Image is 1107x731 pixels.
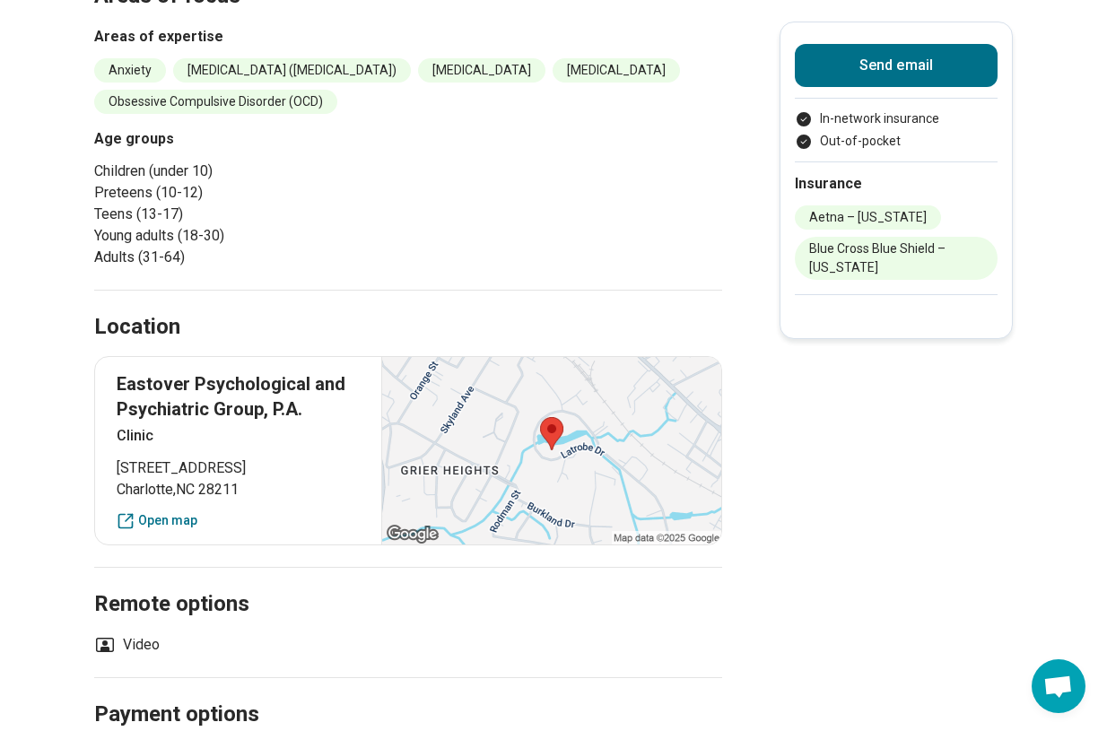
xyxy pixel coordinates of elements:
[94,657,722,730] h2: Payment options
[117,511,360,530] a: Open map
[94,312,180,343] h2: Location
[94,58,166,83] li: Anxiety
[117,371,360,422] p: Eastover Psychological and Psychiatric Group, P.A.
[94,26,722,48] h3: Areas of expertise
[94,90,337,114] li: Obsessive Compulsive Disorder (OCD)
[795,237,998,280] li: Blue Cross Blue Shield – [US_STATE]
[94,161,401,182] li: Children (under 10)
[795,109,998,151] ul: Payment options
[117,457,360,479] span: [STREET_ADDRESS]
[94,225,401,247] li: Young adults (18-30)
[795,44,998,87] button: Send email
[117,425,360,447] p: Clinic
[94,128,401,150] h3: Age groups
[795,173,998,195] h2: Insurance
[94,247,401,268] li: Adults (31-64)
[1032,659,1085,713] div: Open chat
[795,109,998,128] li: In-network insurance
[795,205,941,230] li: Aetna – [US_STATE]
[418,58,545,83] li: [MEDICAL_DATA]
[94,182,401,204] li: Preteens (10-12)
[173,58,411,83] li: [MEDICAL_DATA] ([MEDICAL_DATA])
[553,58,680,83] li: [MEDICAL_DATA]
[94,546,722,620] h2: Remote options
[94,204,401,225] li: Teens (13-17)
[117,479,360,500] span: Charlotte , NC 28211
[94,634,160,656] li: Video
[795,132,998,151] li: Out-of-pocket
